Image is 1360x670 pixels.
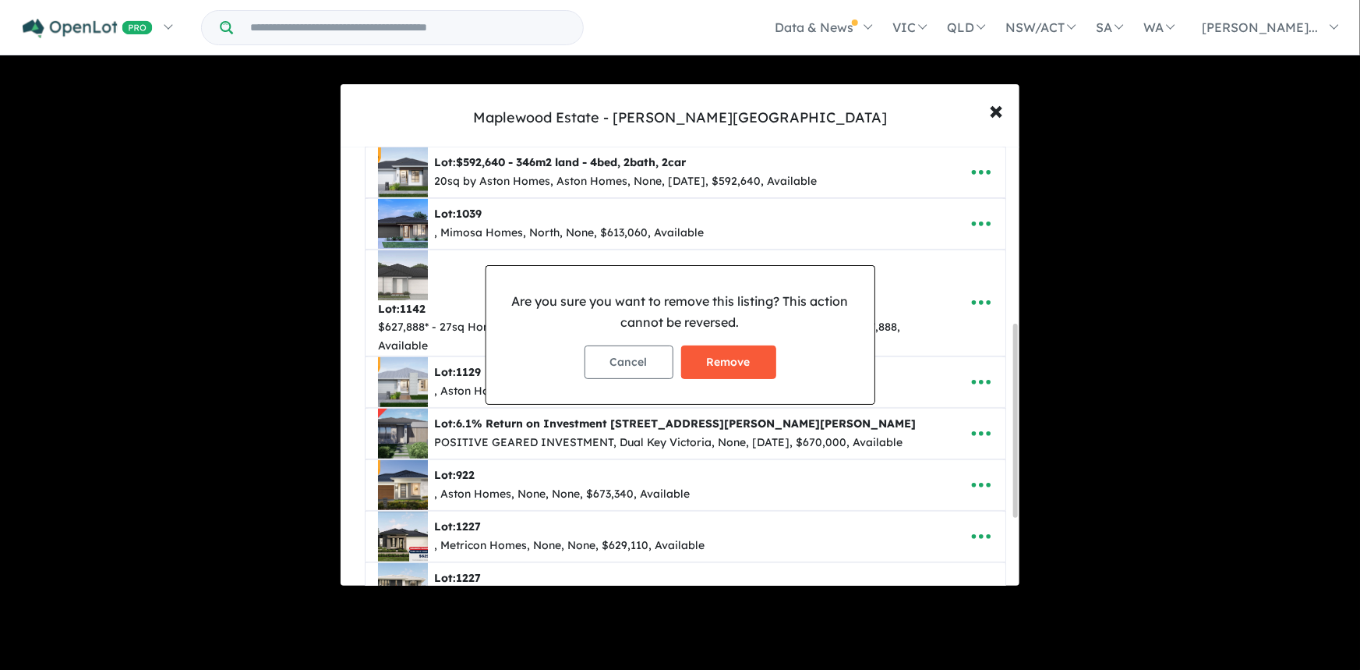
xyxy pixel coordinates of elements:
button: Cancel [585,346,673,379]
span: [PERSON_NAME]... [1202,19,1319,35]
input: Try estate name, suburb, builder or developer [236,11,580,44]
button: Remove [681,346,776,379]
p: Are you sure you want to remove this listing? This action cannot be reversed. [499,291,862,333]
img: Openlot PRO Logo White [23,19,153,38]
